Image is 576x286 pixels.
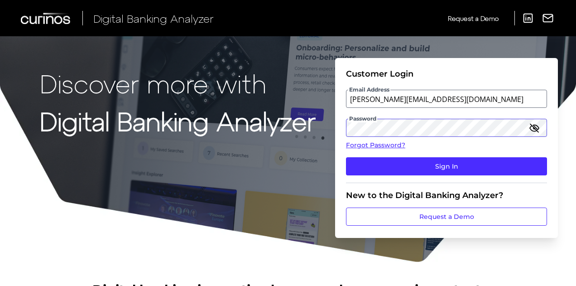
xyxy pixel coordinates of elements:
a: Request a Demo [448,11,499,26]
span: Password [348,115,377,122]
a: Forgot Password? [346,141,547,150]
span: Digital Banking Analyzer [93,12,214,25]
strong: Digital Banking Analyzer [40,106,316,136]
span: Request a Demo [448,15,499,22]
span: Email Address [348,86,390,93]
div: New to the Digital Banking Analyzer? [346,190,547,200]
p: Discover more with [40,69,316,97]
a: Request a Demo [346,208,547,226]
img: Curinos [21,13,72,24]
button: Sign In [346,157,547,175]
div: Customer Login [346,69,547,79]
